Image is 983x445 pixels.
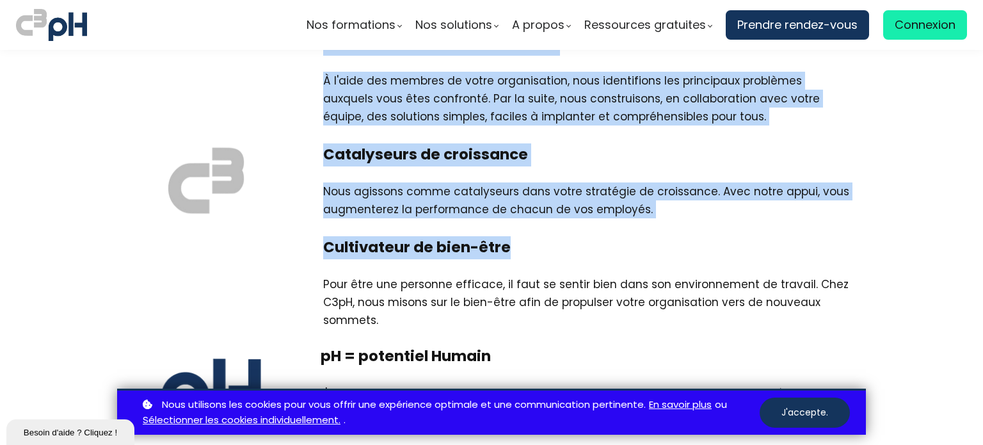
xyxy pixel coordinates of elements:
span: Connexion [895,15,955,35]
div: À l'aide des membres de votre organisation, nous identifions les principaux problèmes auxquels vo... [323,72,850,125]
div: Pour être une personne efficace, il faut se sentir bien dans son environnement de travail. Chez C... [323,275,850,329]
span: Prendre rendez-vous [737,15,858,35]
h4: Catalyseurs de croissance [323,143,850,166]
h4: pH = potentiel Humain [321,345,851,368]
a: Prendre rendez-vous [726,10,869,40]
span: Ressources gratuites [584,15,706,35]
a: Connexion [883,10,967,40]
span: Nous utilisons les cookies pour vous offrir une expérience optimale et une communication pertinente. [162,397,646,413]
p: ou . [140,397,760,429]
span: Nos solutions [415,15,492,35]
a: En savoir plus [649,397,712,413]
div: Nous agissons comme catalyseurs dans votre stratégie de croissance. Avec notre appui, vous augmen... [323,182,850,218]
span: A propos [512,15,564,35]
iframe: chat widget [6,417,137,445]
div: L'Humain est au coeur de nos interventions dans les organisations. Nous œuvrons à développer le p... [321,384,851,420]
a: Sélectionner les cookies individuellement. [143,412,340,428]
h4: Cultivateur de bien-être [323,236,850,259]
span: Nos formations [307,15,396,35]
img: logo C3PH [16,6,87,44]
button: J'accepte. [760,398,850,428]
